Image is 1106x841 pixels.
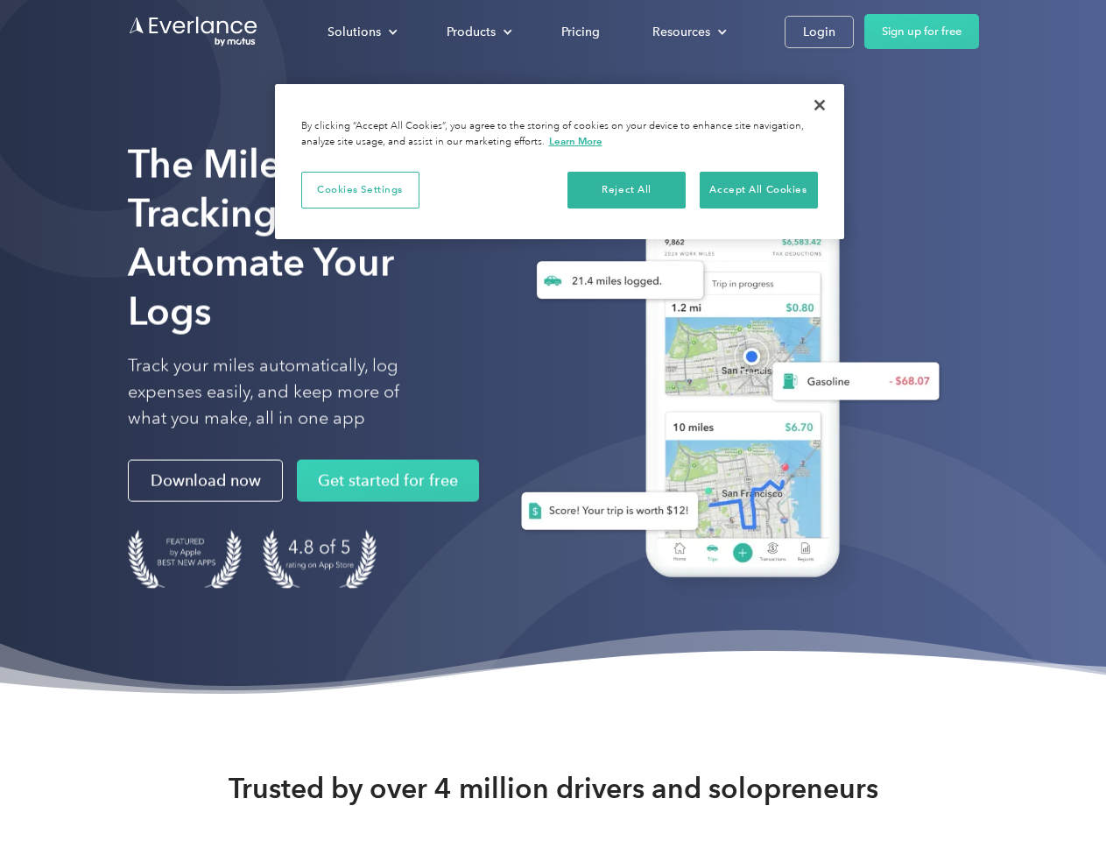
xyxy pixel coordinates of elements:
button: Reject All [567,172,686,208]
div: Products [429,17,526,47]
img: Badge for Featured by Apple Best New Apps [128,530,242,589]
button: Cookies Settings [301,172,419,208]
img: Everlance, mileage tracker app, expense tracking app [493,166,954,604]
div: Products [447,21,496,43]
div: Privacy [275,84,844,239]
a: Get started for free [297,460,479,502]
div: Solutions [328,21,381,43]
a: Go to homepage [128,15,259,48]
button: Accept All Cookies [700,172,818,208]
div: Cookie banner [275,84,844,239]
div: Resources [652,21,710,43]
a: Pricing [544,17,617,47]
button: Close [800,86,839,124]
div: By clicking “Accept All Cookies”, you agree to the storing of cookies on your device to enhance s... [301,119,818,150]
a: Login [785,16,854,48]
strong: Trusted by over 4 million drivers and solopreneurs [229,771,878,806]
a: Download now [128,460,283,502]
div: Pricing [561,21,600,43]
div: Resources [635,17,741,47]
div: Login [803,21,835,43]
img: 4.9 out of 5 stars on the app store [263,530,377,589]
p: Track your miles automatically, log expenses easily, and keep more of what you make, all in one app [128,353,440,432]
a: Sign up for free [864,14,979,49]
a: More information about your privacy, opens in a new tab [549,135,602,147]
div: Solutions [310,17,412,47]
